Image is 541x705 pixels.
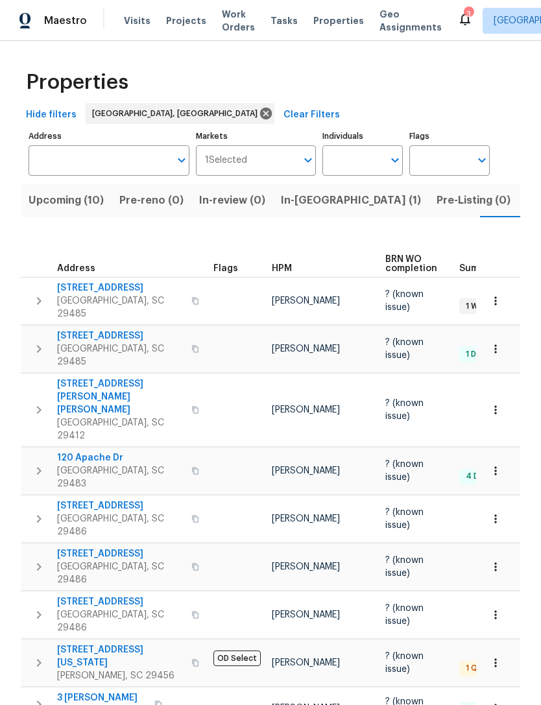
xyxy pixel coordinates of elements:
[57,499,184,512] span: [STREET_ADDRESS]
[196,132,317,140] label: Markets
[272,562,340,571] span: [PERSON_NAME]
[44,14,87,27] span: Maestro
[199,191,265,209] span: In-review (0)
[385,508,424,530] span: ? (known issue)
[409,132,490,140] label: Flags
[213,651,261,666] span: OD Select
[272,296,340,305] span: [PERSON_NAME]
[222,8,255,34] span: Work Orders
[272,514,340,523] span: [PERSON_NAME]
[57,451,184,464] span: 120 Apache Dr
[322,132,403,140] label: Individuals
[281,191,421,209] span: In-[GEOGRAPHIC_DATA] (1)
[57,643,184,669] span: [STREET_ADDRESS][US_STATE]
[57,377,184,416] span: [STREET_ADDRESS][PERSON_NAME][PERSON_NAME]
[278,103,345,127] button: Clear Filters
[205,155,247,166] span: 1 Selected
[92,107,263,120] span: [GEOGRAPHIC_DATA], [GEOGRAPHIC_DATA]
[385,604,424,626] span: ? (known issue)
[459,264,501,273] span: Summary
[29,191,104,209] span: Upcoming (10)
[57,608,184,634] span: [GEOGRAPHIC_DATA], SC 29486
[57,547,184,560] span: [STREET_ADDRESS]
[461,471,499,482] span: 4 Done
[385,399,424,421] span: ? (known issue)
[385,255,437,273] span: BRN WO completion
[385,556,424,578] span: ? (known issue)
[437,191,511,209] span: Pre-Listing (0)
[272,466,340,475] span: [PERSON_NAME]
[386,151,404,169] button: Open
[119,191,184,209] span: Pre-reno (0)
[299,151,317,169] button: Open
[272,610,340,619] span: [PERSON_NAME]
[57,560,184,586] span: [GEOGRAPHIC_DATA], SC 29486
[124,14,150,27] span: Visits
[461,663,488,674] span: 1 QC
[385,338,424,360] span: ? (known issue)
[464,8,473,21] div: 3
[385,460,424,482] span: ? (known issue)
[461,349,496,360] span: 1 Done
[173,151,191,169] button: Open
[57,294,184,320] span: [GEOGRAPHIC_DATA], SC 29485
[272,344,340,353] span: [PERSON_NAME]
[57,512,184,538] span: [GEOGRAPHIC_DATA], SC 29486
[272,264,292,273] span: HPM
[57,416,184,442] span: [GEOGRAPHIC_DATA], SC 29412
[313,14,364,27] span: Properties
[57,342,184,368] span: [GEOGRAPHIC_DATA], SC 29485
[57,595,184,608] span: [STREET_ADDRESS]
[57,669,184,682] span: [PERSON_NAME], SC 29456
[272,658,340,667] span: [PERSON_NAME]
[21,103,82,127] button: Hide filters
[57,464,184,490] span: [GEOGRAPHIC_DATA], SC 29483
[283,107,340,123] span: Clear Filters
[166,14,206,27] span: Projects
[26,107,77,123] span: Hide filters
[379,8,442,34] span: Geo Assignments
[57,329,184,342] span: [STREET_ADDRESS]
[272,405,340,414] span: [PERSON_NAME]
[473,151,491,169] button: Open
[213,264,238,273] span: Flags
[385,652,424,674] span: ? (known issue)
[26,76,128,89] span: Properties
[57,281,184,294] span: [STREET_ADDRESS]
[29,132,189,140] label: Address
[461,301,490,312] span: 1 WIP
[57,264,95,273] span: Address
[270,16,298,25] span: Tasks
[57,691,147,704] span: 3 [PERSON_NAME]
[86,103,274,124] div: [GEOGRAPHIC_DATA], [GEOGRAPHIC_DATA]
[385,290,424,312] span: ? (known issue)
